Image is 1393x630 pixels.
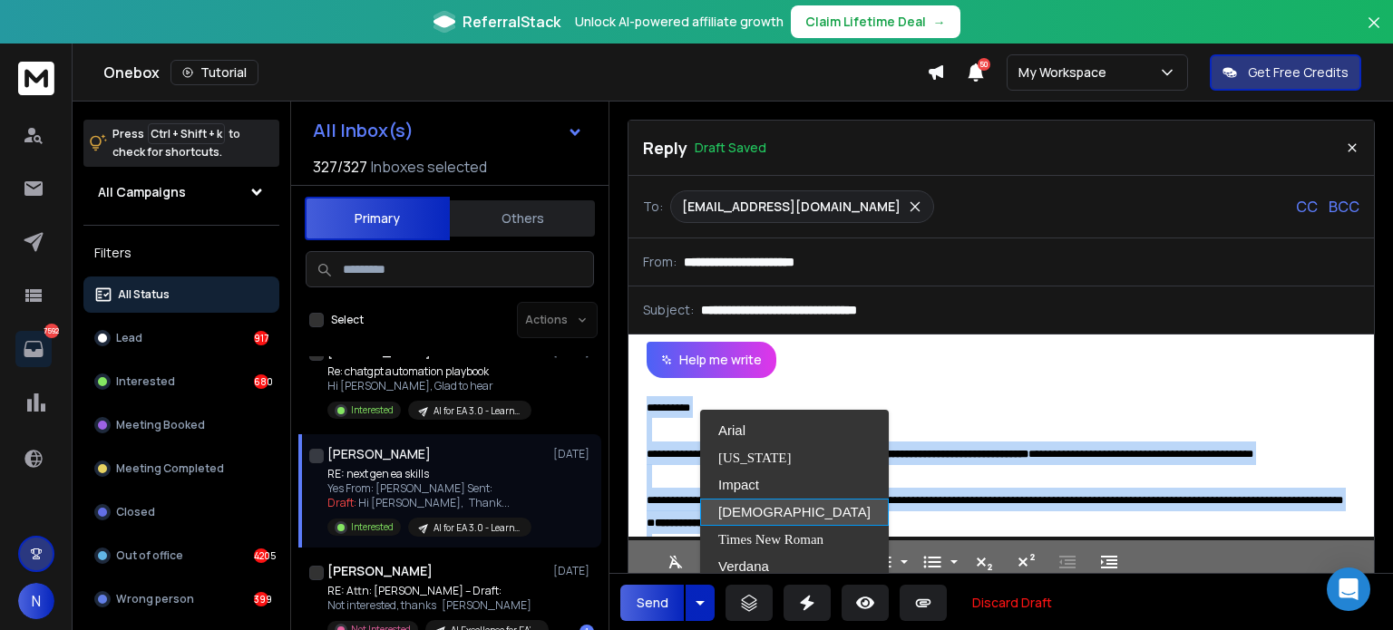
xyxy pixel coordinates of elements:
button: Closed [83,494,279,530]
p: 7592 [44,324,59,338]
p: Interested [351,403,394,417]
h1: All Campaigns [98,183,186,201]
button: Tutorial [170,60,258,85]
p: Lead [116,331,142,345]
button: N [18,583,54,619]
p: [DATE] [553,564,594,578]
button: Wrong person399 [83,581,279,617]
p: Press to check for shortcuts. [112,125,240,161]
p: Wrong person [116,592,194,606]
p: Out of office [116,548,183,563]
button: Subscript [967,544,1001,580]
div: Open Intercom Messenger [1327,567,1370,611]
p: All Status [118,287,170,302]
h1: All Inbox(s) [313,121,414,140]
button: Ordered List [897,544,911,580]
button: All Campaigns [83,174,279,210]
p: Subject: [643,301,694,319]
p: Closed [116,505,155,519]
button: Decrease Indent (Ctrl+[) [1050,544,1085,580]
p: AI for EA 3.0 - Learnova [433,521,521,535]
p: Interested [351,520,394,534]
button: Interested680 [83,363,279,400]
span: Hi [PERSON_NAME], Thank ... [358,495,510,510]
p: Get Free Credits [1248,63,1349,82]
h3: Filters [83,240,279,266]
div: 399 [254,592,268,606]
p: Re: chatgpt automation playbook [327,364,531,379]
button: Clear Formatting [658,544,693,580]
a: Arial [700,417,889,444]
span: Draft: [327,495,356,510]
button: Get Free Credits [1210,54,1361,91]
div: 917 [254,331,268,345]
a: 7592 [15,331,52,367]
p: Not interested, thanks [PERSON_NAME] [327,598,545,613]
button: Meeting Completed [83,451,279,487]
a: Georgia [700,444,889,471]
span: Ctrl + Shift + k [148,123,225,144]
button: Meeting Booked [83,407,279,443]
p: BCC [1329,196,1359,218]
p: Yes From: [PERSON_NAME] Sent: [327,481,531,496]
button: All Inbox(s) [298,112,598,149]
button: All Status [83,276,279,313]
p: RE: Attn: [PERSON_NAME] – Draft: [327,584,545,598]
p: AI for EA 3.0 - Learnova [433,404,521,418]
p: [DATE] [553,447,594,461]
label: Select [331,313,364,327]
h1: [PERSON_NAME] [327,562,433,580]
span: → [933,13,946,31]
a: Tahoma [700,499,889,526]
p: Unlock AI-powered affiliate growth [575,13,784,31]
button: Out of office4205 [83,538,279,574]
div: 4205 [254,548,268,563]
button: Send [620,585,684,621]
p: [EMAIL_ADDRESS][DOMAIN_NAME] [682,198,901,216]
button: Superscript [1008,544,1043,580]
p: Hi [PERSON_NAME], Glad to hear [327,379,531,393]
p: To: [643,198,663,216]
button: Claim Lifetime Deal→ [791,5,960,38]
p: Draft Saved [695,139,766,157]
button: Close banner [1362,11,1386,54]
button: Lead917 [83,320,279,356]
div: 680 [254,374,268,389]
button: Increase Indent (Ctrl+]) [1092,544,1126,580]
button: Others [450,199,595,238]
h1: [PERSON_NAME] [327,445,431,463]
span: ReferralStack [463,11,560,33]
p: CC [1296,196,1318,218]
p: Meeting Completed [116,461,224,476]
div: Onebox [103,60,927,85]
button: Primary [305,197,450,240]
button: Discard Draft [958,585,1067,621]
p: From: [643,253,677,271]
p: Meeting Booked [116,418,205,432]
h3: Inboxes selected [371,156,487,178]
p: Interested [116,374,175,389]
button: Help me write [647,342,776,378]
a: Verdana [700,553,889,580]
p: My Workspace [1018,63,1114,82]
span: 50 [978,58,990,71]
a: Impact [700,471,889,499]
button: Unordered List [915,544,950,580]
p: Reply [643,135,687,160]
span: 327 / 327 [313,156,367,178]
a: Times New Roman [700,526,889,553]
button: Unordered List [947,544,961,580]
p: RE: next gen ea skills [327,467,531,481]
